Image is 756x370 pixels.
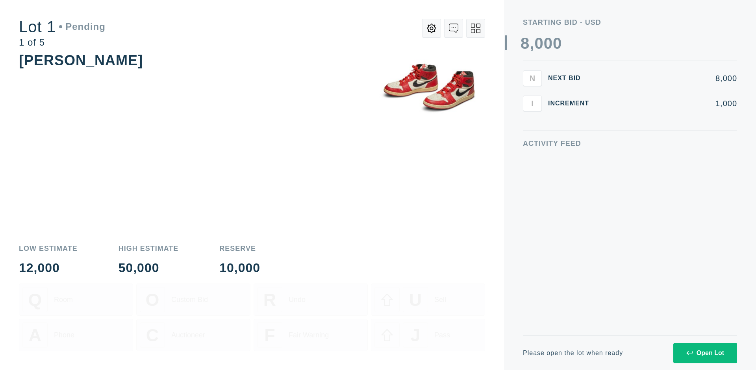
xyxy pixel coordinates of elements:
button: I [523,96,542,111]
button: Open Lot [673,343,737,363]
div: Next Bid [548,75,595,81]
div: 8 [521,35,530,51]
div: Low Estimate [19,245,78,252]
div: [PERSON_NAME] [19,52,143,68]
div: , [530,35,534,193]
div: Please open the lot when ready [523,350,623,356]
span: N [530,74,535,83]
div: Starting Bid - USD [523,19,737,26]
button: N [523,70,542,86]
div: 1,000 [602,99,737,107]
span: I [531,99,534,108]
div: 0 [534,35,543,51]
div: Pending [59,22,106,31]
div: 0 [553,35,562,51]
div: 8,000 [602,74,737,82]
div: 0 [544,35,553,51]
div: 1 of 5 [19,38,106,47]
div: Reserve [219,245,260,252]
div: Activity Feed [523,140,737,147]
div: High Estimate [119,245,179,252]
div: Open Lot [686,350,724,357]
div: 10,000 [219,261,260,274]
div: 12,000 [19,261,78,274]
div: 50,000 [119,261,179,274]
div: Increment [548,100,595,107]
div: Lot 1 [19,19,106,35]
